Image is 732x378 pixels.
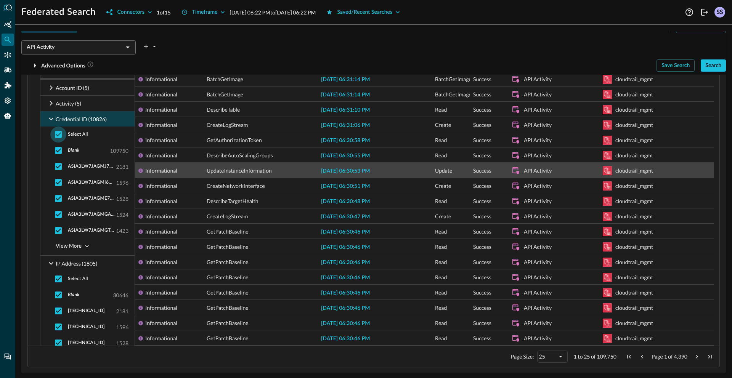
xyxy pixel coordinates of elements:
[2,94,14,107] div: Settings
[473,117,491,133] span: Success
[68,211,115,218] span: ASIA3LW7JAGMGAV3B5M6
[68,340,115,346] span: [TECHNICAL_ID]
[435,316,447,331] span: Read
[40,80,135,95] div: Account ID (5)
[2,64,14,76] div: Pipelines
[56,84,89,92] p: Account ID (5)
[524,117,552,133] div: API Activity
[230,8,316,16] p: [DATE] 06:22 PM to [DATE] 06:22 PM
[473,209,491,224] span: Success
[51,240,94,252] button: View More
[68,147,108,154] span: Blank
[473,300,491,316] span: Success
[207,87,243,102] span: BatchGetImage
[524,209,552,224] div: API Activity
[321,168,370,174] span: [DATE] 06:30:53 PM
[615,255,653,270] div: cloudtrail_mgmt
[68,308,115,314] span: [TECHNICAL_ID]
[145,194,177,209] div: Informational
[40,256,135,271] div: IP Address (1805)
[615,316,653,331] div: cloudtrail_mgmt
[524,331,552,346] div: API Activity
[145,148,177,163] div: Informational
[661,61,690,70] div: Save Search
[145,270,177,285] div: Informational
[664,353,667,360] span: 1
[68,292,111,298] span: Blank
[116,227,128,235] p: 1423
[207,148,273,163] span: DescribeAutoScalingGroups
[435,178,451,194] span: Create
[524,285,552,300] div: API Activity
[537,351,568,363] div: Page Size
[473,178,491,194] span: Success
[615,102,653,117] div: cloudtrail_mgmt
[603,90,612,99] svg: Amazon Security Lake
[435,117,451,133] span: Create
[683,6,695,18] button: Help
[40,96,135,111] div: Activity (5)
[145,102,177,117] div: Informational
[473,239,491,255] span: Success
[473,316,491,331] span: Success
[705,61,721,70] div: Search
[615,194,653,209] div: cloudtrail_mgmt
[524,133,552,148] div: API Activity
[68,131,127,138] span: Select All
[603,105,612,114] svg: Amazon Security Lake
[473,148,491,163] span: Success
[2,351,14,363] div: Chat
[435,209,451,224] span: Create
[639,353,645,360] div: Previous Page
[207,194,258,209] span: DescribeTargetHealth
[435,224,447,239] span: Read
[2,79,14,91] div: Addons
[157,8,171,16] p: 1 of 15
[321,199,370,204] span: [DATE] 06:30:48 PM
[473,331,491,346] span: Success
[473,72,491,87] span: Success
[435,133,447,148] span: Read
[207,117,248,133] span: CreateLogStream
[145,87,177,102] div: Informational
[591,353,596,360] span: of
[603,303,612,312] svg: Amazon Security Lake
[21,59,98,72] button: Advanced Options
[578,353,583,360] span: to
[524,300,552,316] div: API Activity
[321,184,370,189] span: [DATE] 06:30:51 PM
[524,163,552,178] div: API Activity
[207,163,272,178] span: UpdateInstanceInformation
[603,242,612,251] svg: Amazon Security Lake
[321,107,370,113] span: [DATE] 06:31:10 PM
[116,211,128,219] p: 1524
[116,163,128,171] p: 2181
[615,239,653,255] div: cloudtrail_mgmt
[68,179,115,186] span: ASIA3LW7JAGMI6YF4AKB
[321,229,370,235] span: [DATE] 06:30:46 PM
[652,353,663,360] span: Page
[603,75,612,84] svg: Amazon Security Lake
[603,120,612,130] svg: Amazon Security Lake
[337,8,392,17] div: Saved/Recent Searches
[511,353,534,360] div: Page Size:
[145,163,177,178] div: Informational
[116,195,128,203] p: 1528
[435,87,472,102] span: BatchGetImage
[603,273,612,282] svg: Amazon Security Lake
[701,59,726,72] button: Search
[668,353,673,360] span: of
[68,195,115,202] span: ASIA3LW7JAGME7DKXVI5
[603,181,612,191] svg: Amazon Security Lake
[145,316,177,331] div: Informational
[714,7,725,18] div: SS
[56,115,107,123] p: Credential ID (10826)
[207,239,249,255] span: GetPatchBaseline
[524,102,552,117] div: API Activity
[56,99,81,107] p: Activity (5)
[2,34,14,46] div: Federated Search
[615,270,653,285] div: cloudtrail_mgmt
[145,133,177,148] div: Informational
[321,290,370,296] span: [DATE] 06:30:46 PM
[116,323,128,331] p: 1596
